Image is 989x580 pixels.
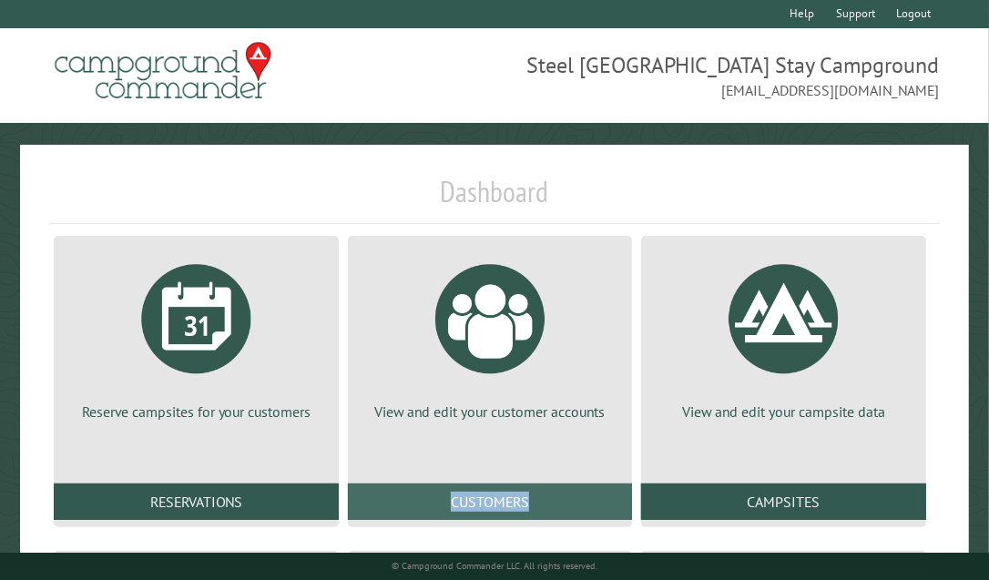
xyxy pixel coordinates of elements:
[76,402,317,422] p: Reserve campsites for your customers
[76,250,317,422] a: Reserve campsites for your customers
[641,483,926,520] a: Campsites
[348,483,633,520] a: Customers
[663,250,904,422] a: View and edit your campsite data
[494,50,940,101] span: Steel [GEOGRAPHIC_DATA] Stay Campground [EMAIL_ADDRESS][DOMAIN_NAME]
[370,402,611,422] p: View and edit your customer accounts
[663,402,904,422] p: View and edit your campsite data
[54,483,339,520] a: Reservations
[49,174,939,224] h1: Dashboard
[49,36,277,107] img: Campground Commander
[370,250,611,422] a: View and edit your customer accounts
[392,560,597,572] small: © Campground Commander LLC. All rights reserved.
